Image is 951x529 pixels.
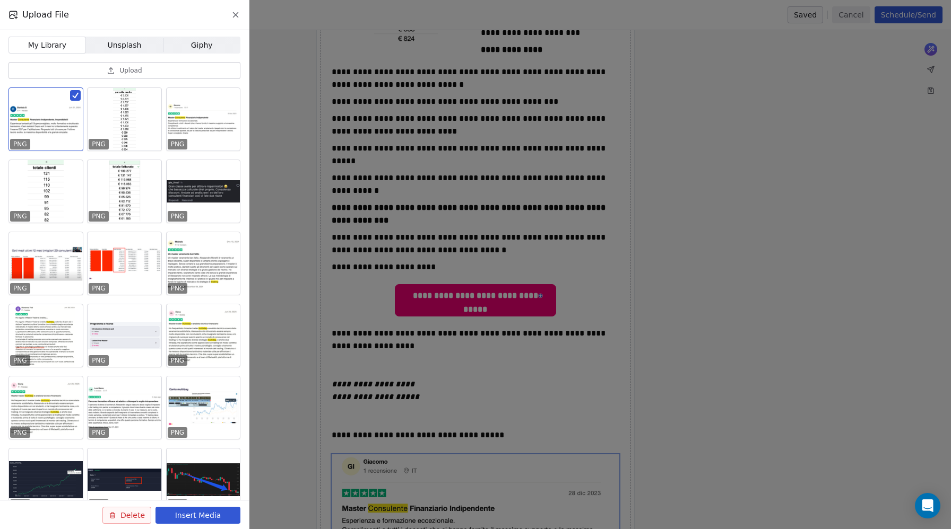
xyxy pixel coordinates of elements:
[915,493,940,518] div: Open Intercom Messenger
[8,62,240,79] button: Upload
[92,356,106,365] p: PNG
[102,507,151,524] button: Delete
[108,40,142,51] span: Unsplash
[92,212,106,221] p: PNG
[92,428,106,437] p: PNG
[191,40,213,51] span: Giphy
[13,140,27,148] p: PNG
[13,356,27,365] p: PNG
[171,428,185,437] p: PNG
[13,212,27,221] p: PNG
[13,284,27,293] p: PNG
[155,507,240,524] button: Insert Media
[13,428,27,437] p: PNG
[92,140,106,148] p: PNG
[92,284,106,293] p: PNG
[171,140,185,148] p: PNG
[119,66,142,75] span: Upload
[171,284,185,293] p: PNG
[171,212,185,221] p: PNG
[22,8,69,21] span: Upload File
[171,356,185,365] p: PNG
